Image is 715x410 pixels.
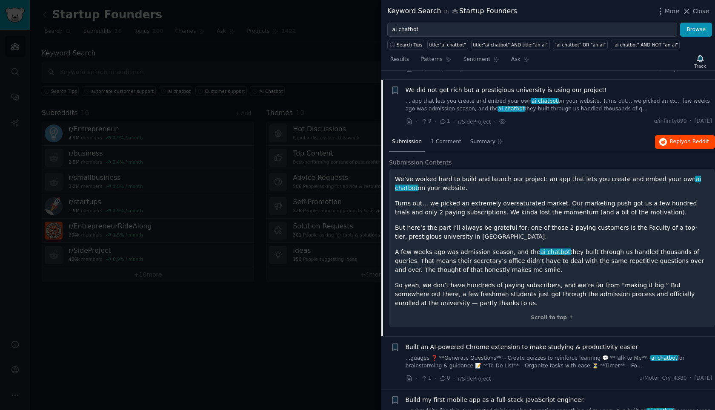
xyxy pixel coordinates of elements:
span: ai chatbot [650,355,678,361]
span: ai chatbot [498,106,525,112]
span: [DATE] [695,375,712,382]
span: · [453,374,455,383]
div: "ai chatbot" AND NOT "an ai" [612,42,678,48]
p: But here’s the part I’ll always be grateful for: one of those 2 paying customers is the Faculty o... [395,223,709,241]
span: · [453,117,455,126]
a: ...guages ❓ **Generate Questions** – Create quizzes to reinforce learning 💬 **Talk to Me** –ai ch... [406,355,712,370]
span: 1 [420,375,431,382]
a: ... app that lets you create and embed your ownai chatboton your website. Turns out… we picked an... [406,98,712,113]
p: So yeah, we don’t have hundreds of paying subscribers, and we’re far from “making it big.” But so... [395,281,709,308]
p: Turns out… we picked an extremely oversaturated market. Our marketing push got us a few hundred t... [395,199,709,217]
span: 9 [420,118,431,125]
span: ai chatbot [540,248,571,255]
span: · [690,375,692,382]
a: Build my first mobile app as a full-stack JavaScript engineer. [406,396,585,404]
span: Search Tips [397,42,423,48]
span: Patterns [421,56,442,64]
button: Replyon Reddit [655,135,715,149]
span: · [435,117,436,126]
span: on Reddit [684,139,709,144]
a: Sentiment [460,53,502,70]
a: title:"ai chatbot" AND title:"an ai" [471,40,550,49]
button: More [656,7,680,16]
div: Track [695,63,706,69]
span: u/infinity899 [654,118,686,125]
span: Sentiment [463,56,490,64]
span: 0 [439,375,450,382]
span: u/Motor_Cry_4380 [639,375,687,382]
span: ai chatbot [395,176,701,191]
button: Close [682,7,709,16]
p: We’ve worked hard to build and launch our project: an app that lets you create and embed your own... [395,175,709,193]
span: Close [693,7,709,16]
span: r/SideProject [458,119,491,125]
div: Scroll to top ↑ [395,314,709,322]
button: Browse [680,23,712,37]
div: Keyword Search Startup Founders [387,6,517,17]
span: ai chatbot [531,98,558,104]
a: title:"ai chatbot" [427,40,468,49]
span: · [690,118,692,125]
a: We did not get rich but a prestigious university is using our project! [406,86,607,95]
span: Ask [511,56,521,64]
span: Results [390,56,409,64]
p: A few weeks ago was admission season, and the they built through us handled thousands of queries.... [395,248,709,274]
span: in [444,8,449,15]
span: [DATE] [695,118,712,125]
span: Summary [470,138,495,146]
input: Try a keyword related to your business [387,23,677,37]
span: Submission Contents [389,158,452,167]
span: Submission [392,138,422,146]
span: 1 Comment [431,138,461,146]
span: · [435,374,436,383]
span: 1 [439,118,450,125]
a: Results [387,53,412,70]
span: More [665,7,680,16]
a: Ask [508,53,532,70]
span: · [416,117,418,126]
a: Patterns [418,53,454,70]
button: Track [692,52,709,70]
span: r/SideProject [458,376,491,382]
a: Built an AI-powered Chrome extension to make studying & productivity easier [406,343,638,352]
span: · [494,117,496,126]
button: Search Tips [387,40,424,49]
div: title:"ai chatbot" AND title:"an ai" [473,42,548,48]
span: Reply [670,138,709,146]
a: "ai chatbot" AND NOT "an ai" [611,40,680,49]
div: "ai chatbot" OR "an ai" [555,42,606,48]
a: "ai chatbot" OR "an ai" [553,40,608,49]
div: title:"ai chatbot" [429,42,466,48]
span: · [416,374,418,383]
